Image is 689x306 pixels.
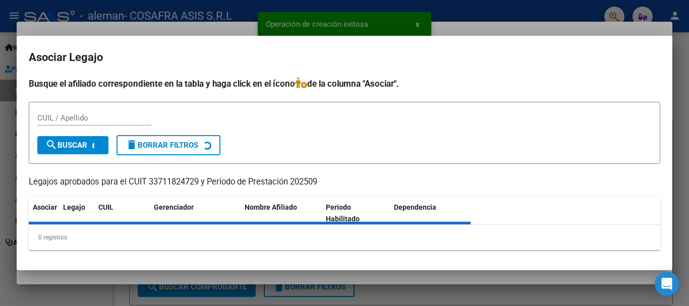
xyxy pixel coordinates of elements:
h2: Asociar Legajo [29,48,660,67]
p: Legajos aprobados para el CUIT 33711824729 y Período de Prestación 202509 [29,176,660,189]
datatable-header-cell: Dependencia [390,197,471,230]
div: 0 registros [29,225,660,250]
span: CUIL [98,203,113,211]
datatable-header-cell: Gerenciador [150,197,241,230]
span: Buscar [45,141,87,150]
datatable-header-cell: Asociar [29,197,59,230]
span: Borrar Filtros [126,141,198,150]
span: Gerenciador [154,203,194,211]
button: Buscar [37,136,108,154]
mat-icon: delete [126,139,138,151]
datatable-header-cell: Legajo [59,197,94,230]
span: Legajo [63,203,85,211]
span: Nombre Afiliado [245,203,297,211]
span: Periodo Habilitado [326,203,360,223]
span: Asociar [33,203,57,211]
datatable-header-cell: CUIL [94,197,150,230]
div: Open Intercom Messenger [655,272,679,296]
span: Dependencia [394,203,436,211]
h4: Busque el afiliado correspondiente en la tabla y haga click en el ícono de la columna "Asociar". [29,77,660,90]
button: Borrar Filtros [117,135,220,155]
mat-icon: search [45,139,58,151]
datatable-header-cell: Nombre Afiliado [241,197,322,230]
datatable-header-cell: Periodo Habilitado [322,197,390,230]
